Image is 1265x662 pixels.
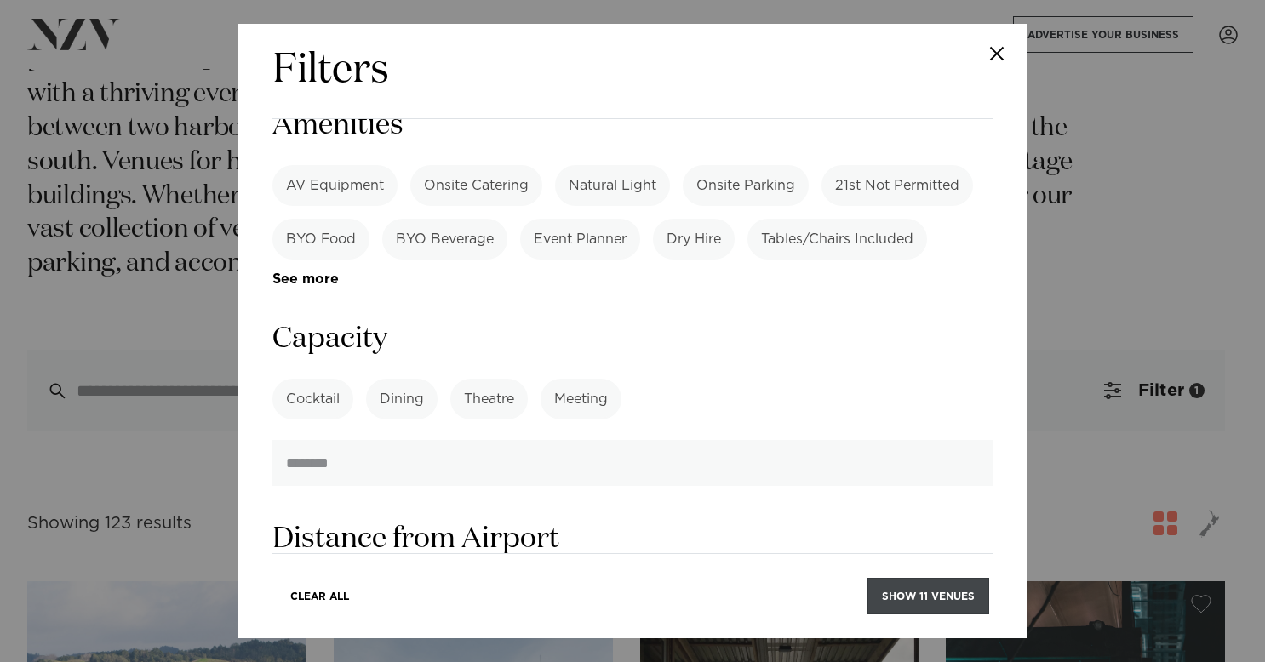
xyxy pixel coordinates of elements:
h3: Distance from Airport [272,520,993,558]
button: Clear All [276,578,363,614]
button: Close [967,24,1027,83]
h2: Filters [272,44,389,98]
label: Dry Hire [653,219,735,260]
label: Onsite Catering [410,165,542,206]
label: Cocktail [272,379,353,419]
label: Dining [366,379,438,419]
h3: Amenities [272,106,993,145]
label: BYO Food [272,219,369,260]
label: Onsite Parking [683,165,809,206]
label: Event Planner [520,219,640,260]
label: Tables/Chairs Included [747,219,927,260]
button: Show 11 venues [867,578,989,614]
label: Natural Light [555,165,670,206]
label: Meeting [541,379,621,419]
label: AV Equipment [272,165,398,206]
label: BYO Beverage [382,219,507,260]
label: Theatre [450,379,528,419]
label: 21st Not Permitted [821,165,973,206]
h3: Capacity [272,320,993,358]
